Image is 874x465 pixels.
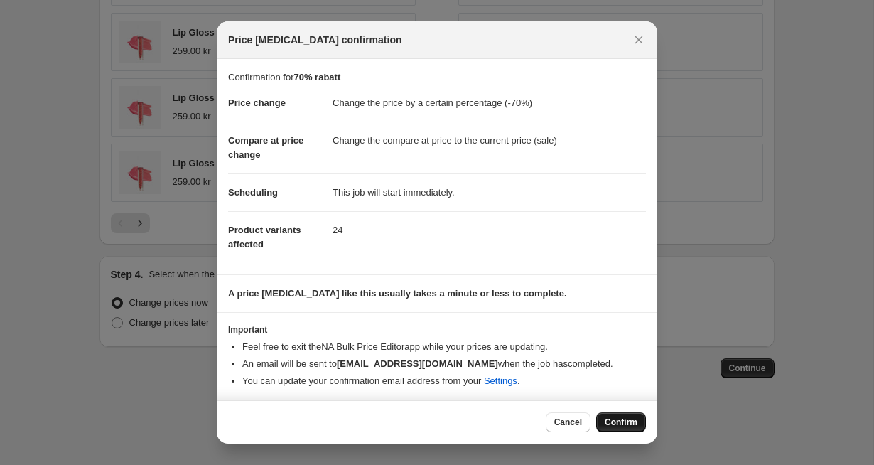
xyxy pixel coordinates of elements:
span: Price [MEDICAL_DATA] confirmation [228,33,402,47]
button: Close [629,30,649,50]
li: Feel free to exit the NA Bulk Price Editor app while your prices are updating. [242,340,646,354]
span: Compare at price change [228,135,303,160]
dd: Change the compare at price to the current price (sale) [333,122,646,159]
span: Price change [228,97,286,108]
span: Scheduling [228,187,278,198]
b: [EMAIL_ADDRESS][DOMAIN_NAME] [337,358,498,369]
h3: Important [228,324,646,336]
p: Confirmation for [228,70,646,85]
b: 70% rabatt [293,72,340,82]
li: An email will be sent to when the job has completed . [242,357,646,371]
button: Cancel [546,412,590,432]
button: Confirm [596,412,646,432]
li: You can update your confirmation email address from your . [242,374,646,388]
span: Cancel [554,417,582,428]
dd: This job will start immediately. [333,173,646,211]
span: Product variants affected [228,225,301,250]
span: Confirm [605,417,637,428]
b: A price [MEDICAL_DATA] like this usually takes a minute or less to complete. [228,288,567,299]
a: Settings [484,375,517,386]
dd: Change the price by a certain percentage (-70%) [333,85,646,122]
dd: 24 [333,211,646,249]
